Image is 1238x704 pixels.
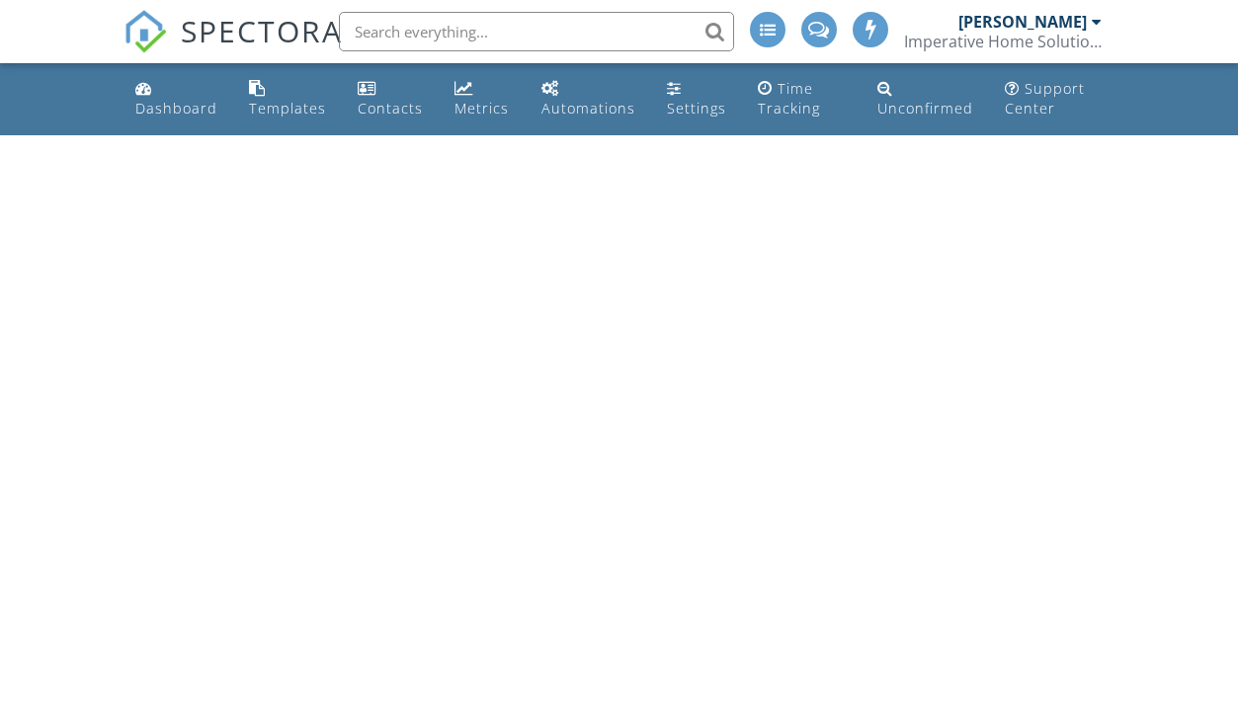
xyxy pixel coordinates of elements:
a: Time Tracking [750,71,854,127]
img: The Best Home Inspection Software - Spectora [124,10,167,53]
a: Dashboard [127,71,225,127]
div: Contacts [358,99,423,117]
div: Metrics [454,99,509,117]
a: Settings [659,71,734,127]
div: Support Center [1005,79,1085,117]
div: [PERSON_NAME] [958,12,1087,32]
span: SPECTORA [181,10,343,51]
a: Automations (Advanced) [534,71,643,127]
a: Unconfirmed [869,71,981,127]
a: Templates [241,71,334,127]
div: Dashboard [135,99,217,117]
div: Settings [667,99,726,117]
a: Contacts [350,71,431,127]
div: Templates [249,99,326,117]
div: Imperative Home Solutions [904,32,1102,51]
a: SPECTORA [124,27,343,68]
div: Unconfirmed [877,99,973,117]
input: Search everything... [339,12,734,51]
div: Automations [541,99,635,117]
a: Metrics [447,71,517,127]
a: Support Center [997,71,1111,127]
div: Time Tracking [758,79,820,117]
